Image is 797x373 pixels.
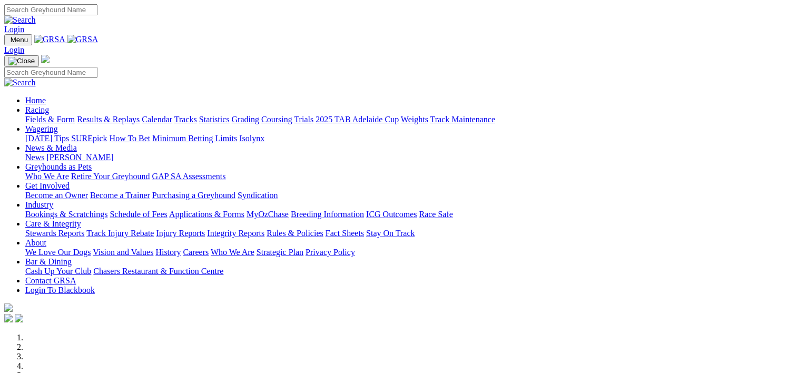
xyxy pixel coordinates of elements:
[25,124,58,133] a: Wagering
[41,55,50,63] img: logo-grsa-white.png
[152,191,235,200] a: Purchasing a Greyhound
[169,210,244,219] a: Applications & Forms
[239,134,264,143] a: Isolynx
[67,35,99,44] img: GRSA
[25,267,793,276] div: Bar & Dining
[183,248,209,257] a: Careers
[110,210,167,219] a: Schedule of Fees
[25,143,77,152] a: News & Media
[25,134,793,143] div: Wagering
[25,115,793,124] div: Racing
[4,45,24,54] a: Login
[25,219,81,228] a: Care & Integrity
[401,115,428,124] a: Weights
[77,115,140,124] a: Results & Replays
[4,78,36,87] img: Search
[11,36,28,44] span: Menu
[294,115,313,124] a: Trials
[71,172,150,181] a: Retire Your Greyhound
[25,248,91,257] a: We Love Our Dogs
[291,210,364,219] a: Breeding Information
[4,4,97,15] input: Search
[25,134,69,143] a: [DATE] Tips
[25,210,107,219] a: Bookings & Scratchings
[152,134,237,143] a: Minimum Betting Limits
[419,210,452,219] a: Race Safe
[25,153,793,162] div: News & Media
[306,248,355,257] a: Privacy Policy
[4,25,24,34] a: Login
[34,35,65,44] img: GRSA
[211,248,254,257] a: Who We Are
[25,267,91,276] a: Cash Up Your Club
[25,96,46,105] a: Home
[430,115,495,124] a: Track Maintenance
[25,257,72,266] a: Bar & Dining
[199,115,230,124] a: Statistics
[207,229,264,238] a: Integrity Reports
[25,238,46,247] a: About
[25,286,95,295] a: Login To Blackbook
[46,153,113,162] a: [PERSON_NAME]
[247,210,289,219] a: MyOzChase
[110,134,151,143] a: How To Bet
[232,115,259,124] a: Grading
[90,191,150,200] a: Become a Trainer
[316,115,399,124] a: 2025 TAB Adelaide Cup
[152,172,226,181] a: GAP SA Assessments
[25,181,70,190] a: Get Involved
[25,191,88,200] a: Become an Owner
[25,172,793,181] div: Greyhounds as Pets
[25,276,76,285] a: Contact GRSA
[366,229,415,238] a: Stay On Track
[86,229,154,238] a: Track Injury Rebate
[174,115,197,124] a: Tracks
[25,210,793,219] div: Industry
[93,267,223,276] a: Chasers Restaurant & Function Centre
[25,172,69,181] a: Who We Are
[25,162,92,171] a: Greyhounds as Pets
[238,191,278,200] a: Syndication
[25,229,84,238] a: Stewards Reports
[71,134,107,143] a: SUREpick
[257,248,303,257] a: Strategic Plan
[25,248,793,257] div: About
[326,229,364,238] a: Fact Sheets
[25,105,49,114] a: Racing
[93,248,153,257] a: Vision and Values
[4,67,97,78] input: Search
[4,15,36,25] img: Search
[25,191,793,200] div: Get Involved
[261,115,292,124] a: Coursing
[4,55,39,67] button: Toggle navigation
[15,314,23,322] img: twitter.svg
[267,229,323,238] a: Rules & Policies
[142,115,172,124] a: Calendar
[25,229,793,238] div: Care & Integrity
[25,200,53,209] a: Industry
[4,303,13,312] img: logo-grsa-white.png
[156,229,205,238] a: Injury Reports
[4,314,13,322] img: facebook.svg
[8,57,35,65] img: Close
[155,248,181,257] a: History
[25,115,75,124] a: Fields & Form
[366,210,417,219] a: ICG Outcomes
[4,34,32,45] button: Toggle navigation
[25,153,44,162] a: News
